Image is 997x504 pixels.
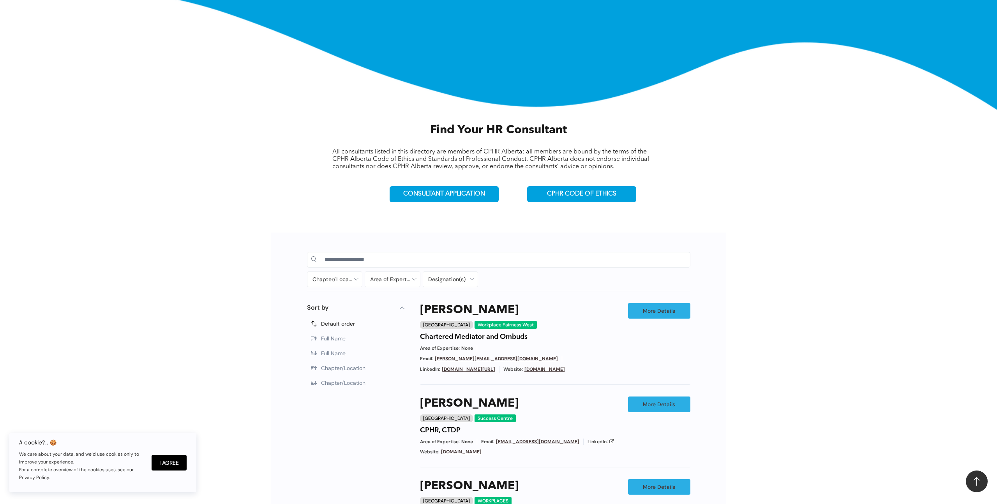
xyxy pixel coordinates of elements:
[547,190,616,198] span: CPHR CODE OF ETHICS
[420,366,440,373] span: LinkedIn:
[390,186,499,202] a: CONSULTANT APPLICATION
[503,366,523,373] span: Website:
[588,439,608,445] span: LinkedIn:
[420,439,460,445] span: Area of Expertise:
[420,397,519,411] a: [PERSON_NAME]
[628,397,690,412] a: More Details
[19,439,144,446] h6: A cookie?.. 🍪
[442,366,495,372] a: [DOMAIN_NAME][URL]
[527,186,636,202] a: CPHR CODE OF ETHICS
[628,479,690,495] a: More Details
[461,345,473,352] span: None
[420,479,519,493] a: [PERSON_NAME]
[321,350,346,357] span: Full Name
[307,303,328,312] p: Sort by
[461,439,473,445] span: None
[420,426,461,435] h4: CPHR, CTDP
[475,321,537,329] div: Workplace Fairness West
[628,303,690,319] a: More Details
[332,149,649,170] span: All consultants listed in this directory are members of CPHR Alberta; all members are bound by th...
[403,190,485,198] span: CONSULTANT APPLICATION
[420,356,433,362] span: Email:
[441,449,482,455] a: [DOMAIN_NAME]
[152,455,187,471] button: I Agree
[475,414,516,422] div: Success Centre
[321,320,355,327] span: Default order
[321,335,346,342] span: Full Name
[420,333,528,341] h4: Chartered Mediator and Ombuds
[19,450,144,481] p: We care about your data, and we’d use cookies only to improve your experience. For a complete ove...
[496,439,579,445] a: [EMAIL_ADDRESS][DOMAIN_NAME]
[321,379,365,386] span: Chapter/Location
[420,414,473,422] div: [GEOGRAPHIC_DATA]
[420,449,439,455] span: Website:
[420,321,473,329] div: [GEOGRAPHIC_DATA]
[481,439,494,445] span: Email:
[435,356,558,362] a: [PERSON_NAME][EMAIL_ADDRESS][DOMAIN_NAME]
[321,365,365,372] span: Chapter/Location
[524,366,565,372] a: [DOMAIN_NAME]
[420,345,460,352] span: Area of Expertise:
[430,124,567,136] span: Find Your HR Consultant
[420,303,519,317] a: [PERSON_NAME]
